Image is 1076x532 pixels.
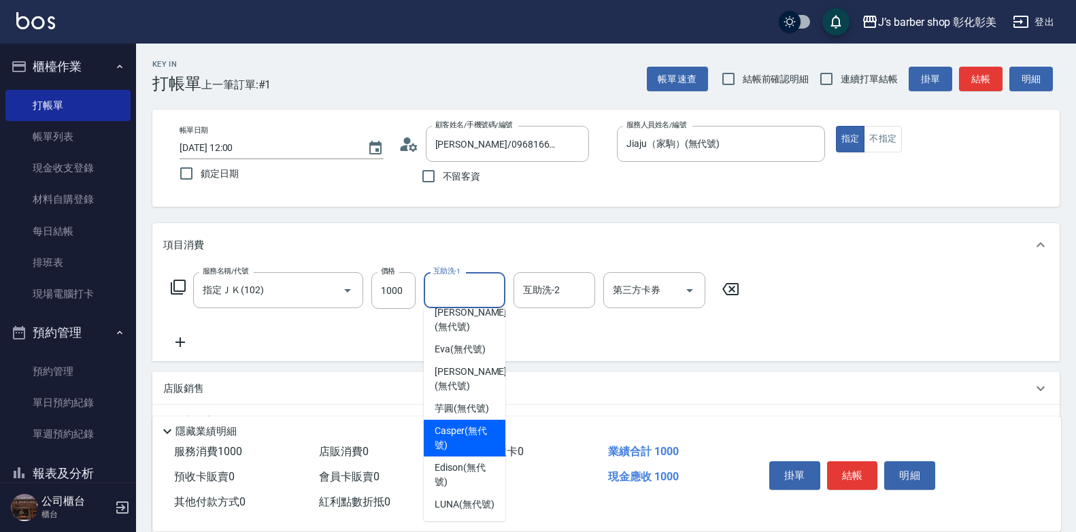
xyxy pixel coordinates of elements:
[152,223,1060,267] div: 項目消費
[163,414,214,429] p: 預收卡販賣
[435,401,489,416] span: 芋圓 (無代號)
[1007,10,1060,35] button: 登出
[769,461,820,490] button: 掛單
[5,90,131,121] a: 打帳單
[909,67,952,92] button: 掛單
[5,184,131,215] a: 材料自購登錄
[174,470,235,483] span: 預收卡販賣 0
[743,72,809,86] span: 結帳前確認明細
[443,169,481,184] span: 不留客資
[11,494,38,521] img: Person
[319,445,369,458] span: 店販消費 0
[152,372,1060,405] div: 店販銷售
[878,14,996,31] div: J’s barber shop 彰化彰美
[435,365,507,393] span: [PERSON_NAME] (無代號)
[959,67,1003,92] button: 結帳
[822,8,850,35] button: save
[435,497,494,512] span: LUNA (無代號)
[5,418,131,450] a: 單週預約紀錄
[433,266,460,276] label: 互助洗-1
[679,280,701,301] button: Open
[359,132,392,165] button: Choose date, selected date is 2025-08-25
[180,137,354,159] input: YYYY/MM/DD hh:mm
[41,508,111,520] p: 櫃台
[5,152,131,184] a: 現金收支登錄
[5,247,131,278] a: 排班表
[152,74,201,93] h3: 打帳單
[5,49,131,84] button: 櫃檯作業
[841,72,898,86] span: 連續打單結帳
[201,76,271,93] span: 上一筆訂單:#1
[836,126,865,152] button: 指定
[174,445,242,458] span: 服務消費 1000
[626,120,686,130] label: 服務人員姓名/編號
[856,8,1002,36] button: J’s barber shop 彰化彰美
[435,424,494,452] span: Casper (無代號)
[337,280,358,301] button: Open
[435,342,486,356] span: Eva (無代號)
[608,470,679,483] span: 現金應收 1000
[5,278,131,310] a: 現場電腦打卡
[884,461,935,490] button: 明細
[41,495,111,508] h5: 公司櫃台
[180,125,208,135] label: 帳單日期
[435,305,507,334] span: [PERSON_NAME] (無代號)
[608,445,679,458] span: 業績合計 1000
[5,456,131,491] button: 報表及分析
[16,12,55,29] img: Logo
[5,121,131,152] a: 帳單列表
[152,405,1060,437] div: 預收卡販賣
[152,60,201,69] h2: Key In
[203,266,248,276] label: 服務名稱/代號
[827,461,878,490] button: 結帳
[435,120,513,130] label: 顧客姓名/手機號碼/編號
[435,461,494,489] span: Edison (無代號)
[174,495,246,508] span: 其他付款方式 0
[319,470,380,483] span: 會員卡販賣 0
[5,216,131,247] a: 每日結帳
[5,315,131,350] button: 預約管理
[319,495,390,508] span: 紅利點數折抵 0
[175,425,237,439] p: 隱藏業績明細
[5,387,131,418] a: 單日預約紀錄
[5,356,131,387] a: 預約管理
[647,67,708,92] button: 帳單速查
[864,126,902,152] button: 不指定
[201,167,239,181] span: 鎖定日期
[381,266,395,276] label: 價格
[163,382,204,396] p: 店販銷售
[1009,67,1053,92] button: 明細
[163,238,204,252] p: 項目消費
